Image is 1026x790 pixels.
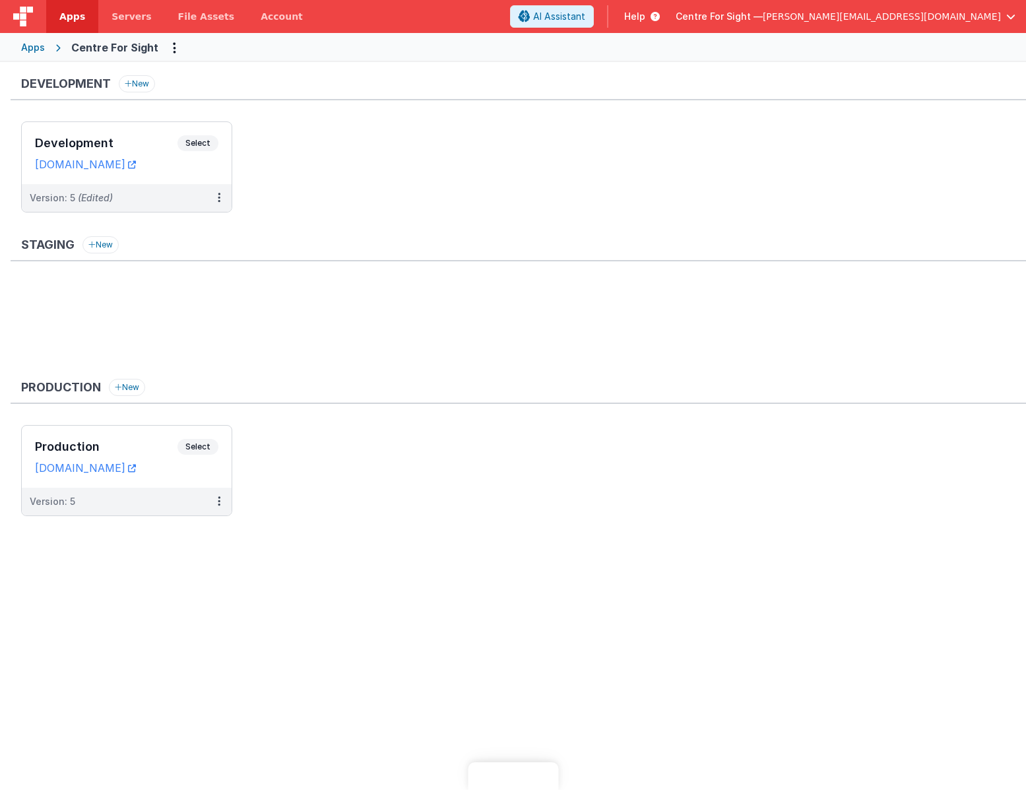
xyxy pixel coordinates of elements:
[71,40,158,55] div: Centre For Sight
[30,191,113,205] div: Version: 5
[21,77,111,90] h3: Development
[112,10,151,23] span: Servers
[510,5,594,28] button: AI Assistant
[177,439,218,455] span: Select
[21,238,75,251] h3: Staging
[35,158,136,171] a: [DOMAIN_NAME]
[177,135,218,151] span: Select
[468,762,558,790] iframe: Marker.io feedback button
[35,461,136,475] a: [DOMAIN_NAME]
[676,10,1015,23] button: Centre For Sight — [PERSON_NAME][EMAIL_ADDRESS][DOMAIN_NAME]
[59,10,85,23] span: Apps
[676,10,763,23] span: Centre For Sight —
[35,137,177,150] h3: Development
[30,495,75,508] div: Version: 5
[533,10,585,23] span: AI Assistant
[624,10,645,23] span: Help
[763,10,1001,23] span: [PERSON_NAME][EMAIL_ADDRESS][DOMAIN_NAME]
[21,381,101,394] h3: Production
[82,236,119,253] button: New
[109,379,145,396] button: New
[119,75,155,92] button: New
[35,440,177,453] h3: Production
[21,41,45,54] div: Apps
[178,10,235,23] span: File Assets
[164,37,185,58] button: Options
[78,192,113,203] span: (Edited)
